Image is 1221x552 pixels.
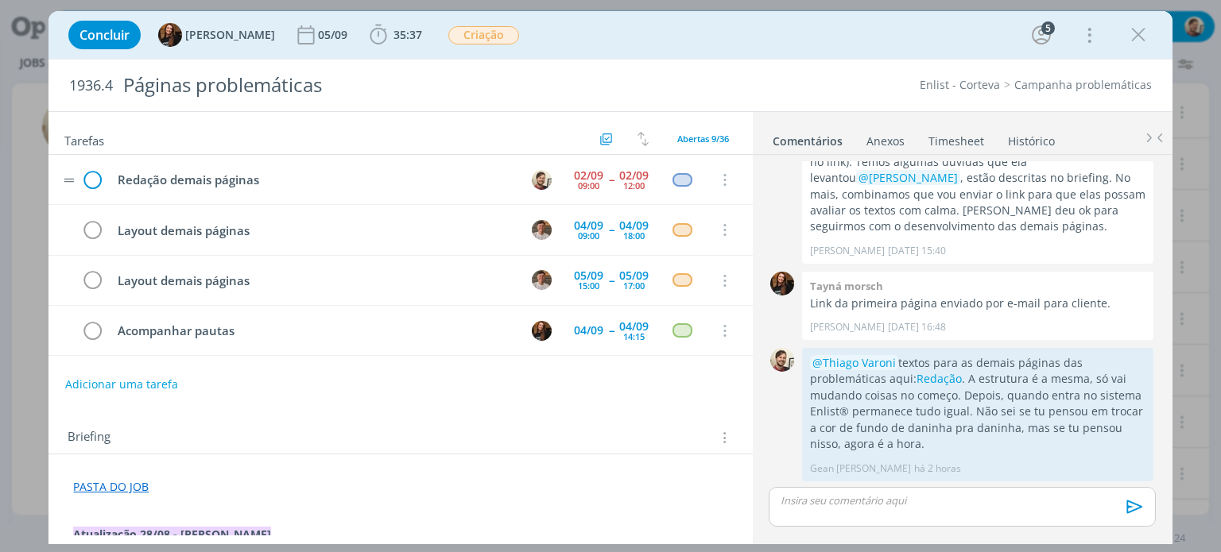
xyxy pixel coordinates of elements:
[810,137,1145,235] p: Primeira página apresentada em reunião para a cliente (direto no link). Temos algumas dúvidas que...
[859,170,958,185] span: @[PERSON_NAME]
[574,270,603,281] div: 05/09
[532,321,552,341] img: T
[73,479,149,494] a: PASTA DO JOB
[810,320,885,334] p: [PERSON_NAME]
[623,281,645,290] div: 17:00
[530,168,554,191] button: G
[888,320,946,334] span: [DATE] 16:48
[574,220,603,231] div: 04/09
[110,170,517,190] div: Redação demais páginas
[619,220,649,231] div: 04/09
[448,25,520,45] button: Criação
[366,22,426,48] button: 35:37
[79,29,130,41] span: Concluir
[619,321,649,332] div: 04/09
[917,371,962,386] a: Redação
[530,318,554,342] button: T
[1014,77,1152,92] a: Campanha problemáticas
[73,527,271,542] strong: Atualização 28/08 - [PERSON_NAME]
[110,321,517,341] div: Acompanhar pautas
[158,23,182,47] img: T
[532,220,552,240] img: T
[110,271,517,291] div: Layout demais páginas
[619,170,649,181] div: 02/09
[1029,22,1054,48] button: 5
[116,66,694,105] div: Páginas problemáticas
[185,29,275,41] span: [PERSON_NAME]
[609,325,614,336] span: --
[68,21,141,49] button: Concluir
[623,332,645,341] div: 14:15
[48,11,1172,544] div: dialog
[64,129,104,149] span: Tarefas
[1041,21,1055,35] div: 5
[68,427,110,448] span: Briefing
[158,23,275,47] button: T[PERSON_NAME]
[448,26,519,44] span: Criação
[810,244,885,258] p: [PERSON_NAME]
[619,270,649,281] div: 05/09
[770,272,794,295] img: T
[770,348,794,372] img: G
[1007,126,1056,149] a: Histórico
[888,244,946,258] span: [DATE] 15:40
[532,270,552,290] img: T
[812,355,896,370] span: @Thiago Varoni
[530,268,554,292] button: T
[772,126,843,149] a: Comentários
[623,181,645,190] div: 12:00
[677,133,729,145] span: Abertas 9/36
[318,29,351,41] div: 05/09
[578,231,599,240] div: 09:00
[530,369,554,392] button: C
[530,218,554,241] button: T
[920,77,1000,92] a: Enlist - Corteva
[609,224,614,235] span: --
[810,295,1145,311] p: Link da primeira página enviado por e-mail para cliente.
[64,370,179,399] button: Adicionar uma tarefa
[810,279,883,293] b: Tayná morsch
[578,181,599,190] div: 09:00
[578,281,599,290] div: 15:00
[69,77,113,95] span: 1936.4
[623,231,645,240] div: 18:00
[393,27,422,42] span: 35:37
[914,461,961,476] span: há 2 horas
[609,275,614,286] span: --
[532,170,552,190] img: G
[574,170,603,181] div: 02/09
[810,461,911,476] p: Gean [PERSON_NAME]
[609,174,614,185] span: --
[110,221,517,241] div: Layout demais páginas
[638,132,649,146] img: arrow-down-up.svg
[574,325,603,336] div: 04/09
[810,355,1145,453] p: textos para as demais páginas das problemáticas aqui: . A estrutura é a mesma, só vai mudando coi...
[64,178,75,183] img: drag-icon.svg
[928,126,985,149] a: Timesheet
[866,133,905,149] div: Anexos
